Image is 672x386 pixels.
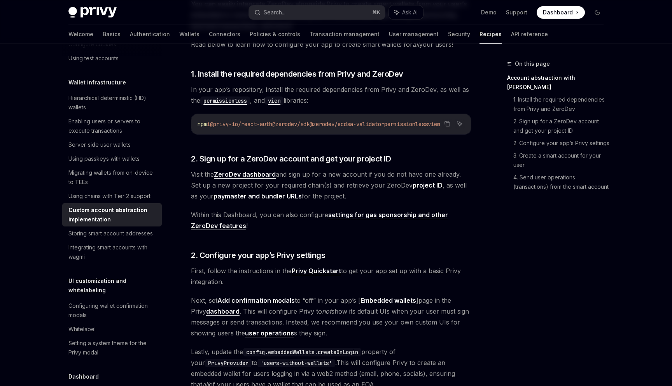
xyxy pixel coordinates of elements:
[191,153,391,164] span: 2. Sign up for a ZeroDev account and get your project ID
[130,25,170,44] a: Authentication
[402,9,418,16] span: Ask AI
[428,121,440,128] span: viem
[442,119,452,129] button: Copy the contents from the code block
[206,307,240,315] strong: dashboard
[62,203,162,226] a: Custom account abstraction implementation
[513,115,610,137] a: 2. Sign up for a ZeroDev account and get your project ID
[191,209,471,231] span: Within this Dashboard, you can also configure !
[62,299,162,322] a: Configuring wallet confirmation modals
[265,96,283,105] code: viem
[322,307,331,315] em: not
[257,359,335,367] code: 'users-without-wallets'
[214,170,276,179] a: ZeroDev dashboard
[191,250,325,261] span: 2. Configure your app’s Privy settings
[68,54,119,63] div: Using test accounts
[207,121,210,128] span: i
[265,96,283,104] a: viem
[68,25,93,44] a: Welcome
[591,6,604,19] button: Toggle dark mode
[68,205,157,224] div: Custom account abstraction implementation
[191,265,471,287] span: First, follow the instructions in the to get your app set up with a basic Privy integration.
[191,68,403,79] span: 1. Install the required dependencies from Privy and ZeroDev
[62,166,162,189] a: Migrating wallets from on-device to TEEs
[213,192,302,200] strong: paymaster and bundler URLs
[515,59,550,68] span: On this page
[310,25,380,44] a: Transaction management
[413,181,443,189] strong: project ID
[479,25,502,44] a: Recipes
[264,8,285,17] div: Search...
[210,121,272,128] span: @privy-io/react-auth
[68,229,153,238] div: Storing smart account addresses
[200,96,250,105] code: permissionless
[68,339,157,357] div: Setting a system theme for the Privy modal
[62,91,162,114] a: Hierarchical deterministic (HD) wallets
[62,138,162,152] a: Server-side user wallets
[217,297,295,304] strong: Add confirmation modals
[360,297,416,304] strong: Embedded wallets
[68,93,157,112] div: Hierarchical deterministic (HD) wallets
[191,84,471,106] span: In your app’s repository, install the required dependencies from Privy and ZeroDev, as well as th...
[68,78,126,87] h5: Wallet infrastructure
[68,154,140,163] div: Using passkeys with wallets
[389,25,439,44] a: User management
[62,240,162,264] a: Integrating smart accounts with wagmi
[513,171,610,193] a: 4. Send user operations (transactions) from the smart account
[191,295,471,339] span: Next, set to “off” in your app’s [ ] page in the Privy . This will configure Privy to show its de...
[62,322,162,336] a: Whitelabel
[209,25,240,44] a: Connectors
[537,6,585,19] a: Dashboard
[372,9,380,16] span: ⌘ K
[389,5,423,19] button: Ask AI
[62,336,162,360] a: Setting a system theme for the Privy modal
[205,359,252,367] code: PrivyProvider
[511,25,548,44] a: API reference
[384,121,428,128] span: permissionless
[243,348,361,356] code: config.embeddedWallets.createOnLogin
[292,267,341,275] a: Privy Quickstart
[68,372,99,381] h5: Dashboard
[245,329,294,337] a: user operations
[62,152,162,166] a: Using passkeys with wallets
[62,226,162,240] a: Storing smart account addresses
[62,189,162,203] a: Using chains with Tier 2 support
[68,301,157,320] div: Configuring wallet confirmation modals
[455,119,465,129] button: Ask AI
[200,96,250,104] a: permissionless
[513,137,610,149] a: 2. Configure your app’s Privy settings
[68,276,162,295] h5: UI customization and whitelabeling
[249,5,385,19] button: Search...⌘K
[250,25,300,44] a: Policies & controls
[62,51,162,65] a: Using test accounts
[191,169,471,202] span: Visit the and sign up for a new account if you do not have one already. Set up a new project for ...
[68,243,157,261] div: Integrating smart accounts with wagmi
[191,39,471,50] span: Read below to learn how to configure your app to create smart wallets for your users!
[62,114,162,138] a: Enabling users or servers to execute transactions
[513,149,610,171] a: 3. Create a smart account for your user
[214,170,276,178] strong: ZeroDev dashboard
[513,93,610,115] a: 1. Install the required dependencies from Privy and ZeroDev
[448,25,470,44] a: Security
[310,121,384,128] span: @zerodev/ecdsa-validator
[68,191,150,201] div: Using chains with Tier 2 support
[198,121,207,128] span: npm
[506,9,527,16] a: Support
[68,7,117,18] img: dark logo
[68,140,131,149] div: Server-side user wallets
[543,9,573,16] span: Dashboard
[206,307,240,316] a: dashboard
[272,121,310,128] span: @zerodev/sdk
[103,25,121,44] a: Basics
[68,117,157,135] div: Enabling users or servers to execute transactions
[507,72,610,93] a: Account abstraction with [PERSON_NAME]
[481,9,497,16] a: Demo
[68,325,96,334] div: Whitelabel
[413,40,419,48] em: all
[68,168,157,187] div: Migrating wallets from on-device to TEEs
[179,25,199,44] a: Wallets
